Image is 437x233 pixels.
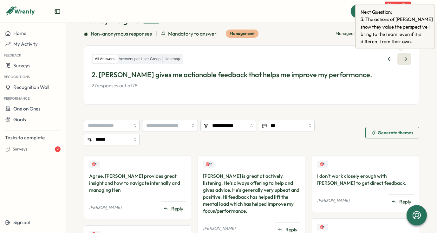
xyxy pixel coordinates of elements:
span: Reply [171,205,183,212]
div: Upvotes [317,224,328,230]
p: 27 responses out of 78 [92,82,411,89]
button: Reply [161,204,186,214]
span: Surveys [13,146,28,152]
div: Agree. [PERSON_NAME] provides great insight and how to navigate internally and managing Hen [89,173,186,194]
span: Next Question: [361,8,437,16]
span: My Activity [13,41,38,47]
span: One on Ones [13,106,41,112]
span: 2 tasks waiting [385,2,411,7]
button: Expand sidebar [54,8,61,15]
p: Managed by [336,31,371,37]
span: Goals [13,117,26,123]
span: Home [13,30,26,36]
div: Upvotes [317,161,328,168]
button: Quick Actions [350,4,414,18]
p: 2. [PERSON_NAME] gives me actionable feedback that helps me improve my performance. [92,70,411,80]
span: Sign out [13,219,31,225]
p: Tasks to complete [5,134,61,141]
label: Heatmap [163,55,182,63]
p: [PERSON_NAME] [89,205,121,210]
div: I don't work closely enough with [PERSON_NAME] to get direct feedback. [317,173,414,187]
div: [PERSON_NAME] is great at actively listening. He's always offering to help and gives advice. He's... [203,173,300,215]
div: Management [226,30,258,38]
label: All Answers [93,55,116,63]
button: Reply [389,197,414,207]
span: Generate themes [378,130,413,135]
p: [PERSON_NAME] [203,226,235,231]
button: Generate themes [365,127,419,138]
span: Reply [399,198,411,205]
span: Mandatory to answer [168,30,217,38]
span: Surveys [13,63,30,69]
div: Upvotes [89,161,100,168]
span: Recognition Wall [13,84,49,90]
span: Non-anonymous responses [91,30,152,38]
div: Upvotes [203,161,214,168]
p: [PERSON_NAME] [317,198,349,203]
span: 3 . The actions of [PERSON_NAME] show they value the perspective I bring to the team, even if it ... [361,16,437,45]
div: 2 [55,146,61,152]
label: Answers per User Group [117,55,162,63]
